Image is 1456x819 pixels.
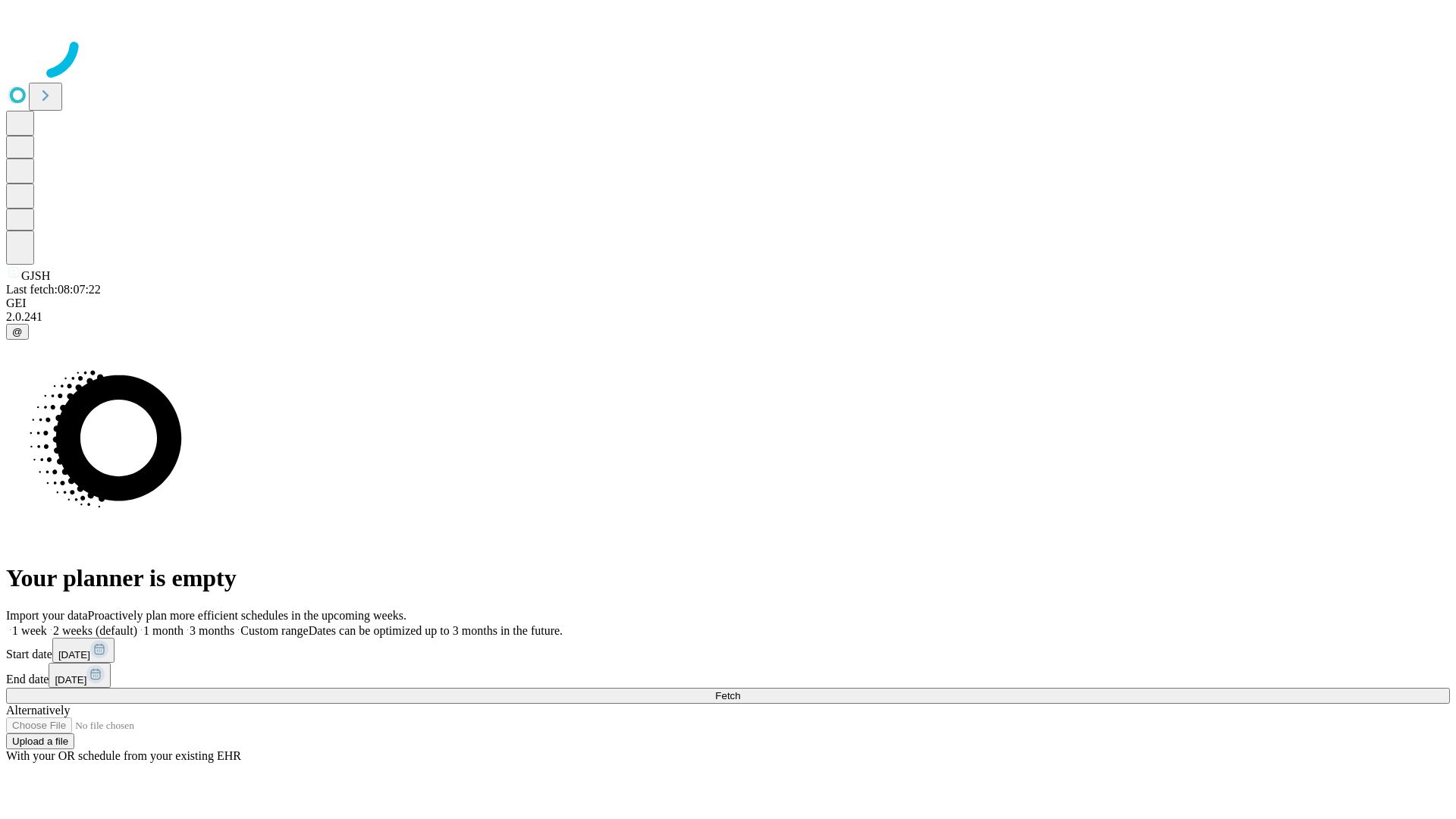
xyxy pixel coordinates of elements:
[6,663,1450,688] div: End date
[6,609,88,622] span: Import your data
[715,690,740,701] span: Fetch
[52,638,115,663] button: [DATE]
[6,704,70,717] span: Alternatively
[88,609,406,622] span: Proactively plan more efficient schedules in the upcoming weeks.
[190,624,234,637] span: 3 months
[6,638,1450,663] div: Start date
[49,663,111,688] button: [DATE]
[6,564,1450,592] h1: Your planner is empty
[6,324,29,340] button: @
[6,688,1450,704] button: Fetch
[55,674,86,686] span: [DATE]
[58,649,90,661] span: [DATE]
[6,297,1450,310] div: GEI
[21,269,50,282] span: GJSH
[53,624,137,637] span: 2 weeks (default)
[143,624,184,637] span: 1 month
[240,624,308,637] span: Custom range
[6,283,101,296] span: Last fetch: 08:07:22
[6,749,241,762] span: With your OR schedule from your existing EHR
[309,624,563,637] span: Dates can be optimized up to 3 months in the future.
[12,624,47,637] span: 1 week
[12,326,23,337] span: @
[6,733,74,749] button: Upload a file
[6,310,1450,324] div: 2.0.241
